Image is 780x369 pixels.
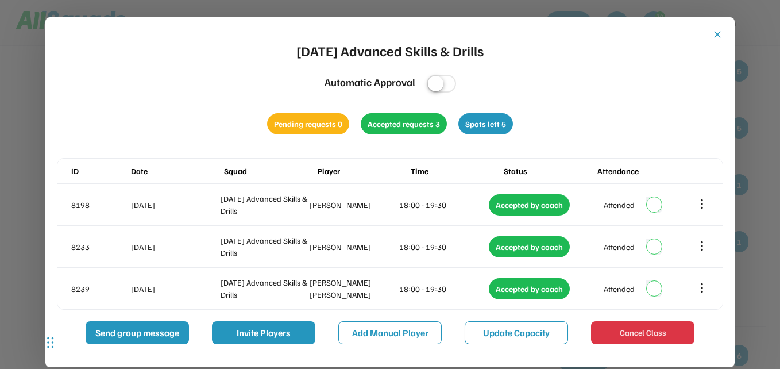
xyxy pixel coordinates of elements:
[399,199,486,211] div: 18:00 - 19:30
[597,165,688,177] div: Attendance
[71,165,129,177] div: ID
[399,283,486,295] div: 18:00 - 19:30
[224,165,315,177] div: Squad
[489,236,570,257] div: Accepted by coach
[465,321,568,344] button: Update Capacity
[221,276,308,301] div: [DATE] Advanced Skills & Drills
[361,113,447,134] div: Accepted requests 3
[221,235,308,259] div: [DATE] Advanced Skills & Drills
[591,321,694,344] button: Cancel Class
[504,165,594,177] div: Status
[296,40,484,61] div: [DATE] Advanced Skills & Drills
[318,165,408,177] div: Player
[221,193,308,217] div: [DATE] Advanced Skills & Drills
[267,113,349,134] div: Pending requests 0
[71,199,129,211] div: 8198
[325,75,415,90] div: Automatic Approval
[310,276,397,301] div: [PERSON_NAME] [PERSON_NAME]
[131,165,222,177] div: Date
[71,283,129,295] div: 8239
[399,241,486,253] div: 18:00 - 19:30
[338,321,442,344] button: Add Manual Player
[310,241,397,253] div: [PERSON_NAME]
[604,241,635,253] div: Attended
[604,199,635,211] div: Attended
[86,321,189,344] button: Send group message
[489,278,570,299] div: Accepted by coach
[489,194,570,216] div: Accepted by coach
[458,113,513,134] div: Spots left 5
[131,199,218,211] div: [DATE]
[310,199,397,211] div: [PERSON_NAME]
[131,283,218,295] div: [DATE]
[71,241,129,253] div: 8233
[604,283,635,295] div: Attended
[212,321,315,344] button: Invite Players
[131,241,218,253] div: [DATE]
[712,29,723,40] button: close
[411,165,501,177] div: Time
